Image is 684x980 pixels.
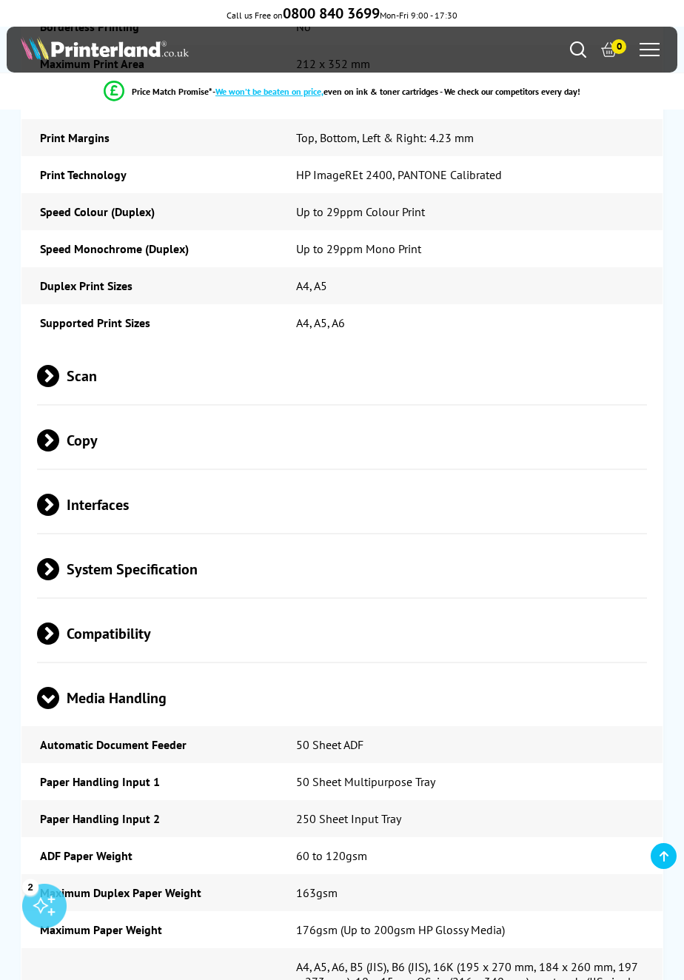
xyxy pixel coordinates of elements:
[278,193,663,230] td: Up to 29ppm Colour Print
[601,41,617,58] a: 0
[212,86,580,97] div: - even on ink & toner cartridges - We check our competitors every day!
[21,837,278,874] td: ADF Paper Weight
[278,726,663,763] td: 50 Sheet ADF
[611,39,626,54] span: 0
[37,349,646,404] span: Scan
[21,911,278,948] td: Maximum Paper Weight
[37,413,646,469] span: Copy
[21,874,278,911] td: Maximum Duplex Paper Weight
[21,193,278,230] td: Speed Colour (Duplex)
[37,671,646,726] span: Media Handling
[37,542,646,597] span: System Specification
[278,267,663,304] td: A4, A5
[37,606,646,662] span: Compatibility
[21,119,278,156] td: Print Margins
[570,41,586,58] a: Search
[278,119,663,156] td: Top, Bottom, Left & Right: 4.23 mm
[278,763,663,800] td: 50 Sheet Multipurpose Tray
[7,78,677,104] li: modal_Promise
[278,911,663,948] td: 176gsm (Up to 200gsm HP Glossy Media)
[21,36,342,63] a: Printerland Logo
[21,156,278,193] td: Print Technology
[37,477,646,533] span: Interfaces
[21,304,278,341] td: Supported Print Sizes
[278,800,663,837] td: 250 Sheet Input Tray
[132,86,212,97] span: Price Match Promise*
[278,837,663,874] td: 60 to 120gsm
[278,874,663,911] td: 163gsm
[21,763,278,800] td: Paper Handling Input 1
[215,86,323,97] span: We won’t be beaten on price,
[21,800,278,837] td: Paper Handling Input 2
[21,230,278,267] td: Speed Monochrome (Duplex)
[21,726,278,763] td: Automatic Document Feeder
[278,304,663,341] td: A4, A5, A6
[283,10,380,21] a: 0800 840 3699
[21,267,278,304] td: Duplex Print Sizes
[21,36,189,60] img: Printerland Logo
[22,879,38,895] div: 2
[283,4,380,23] b: 0800 840 3699
[278,156,663,193] td: HP ImageREt 2400, PANTONE Calibrated
[278,230,663,267] td: Up to 29ppm Mono Print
